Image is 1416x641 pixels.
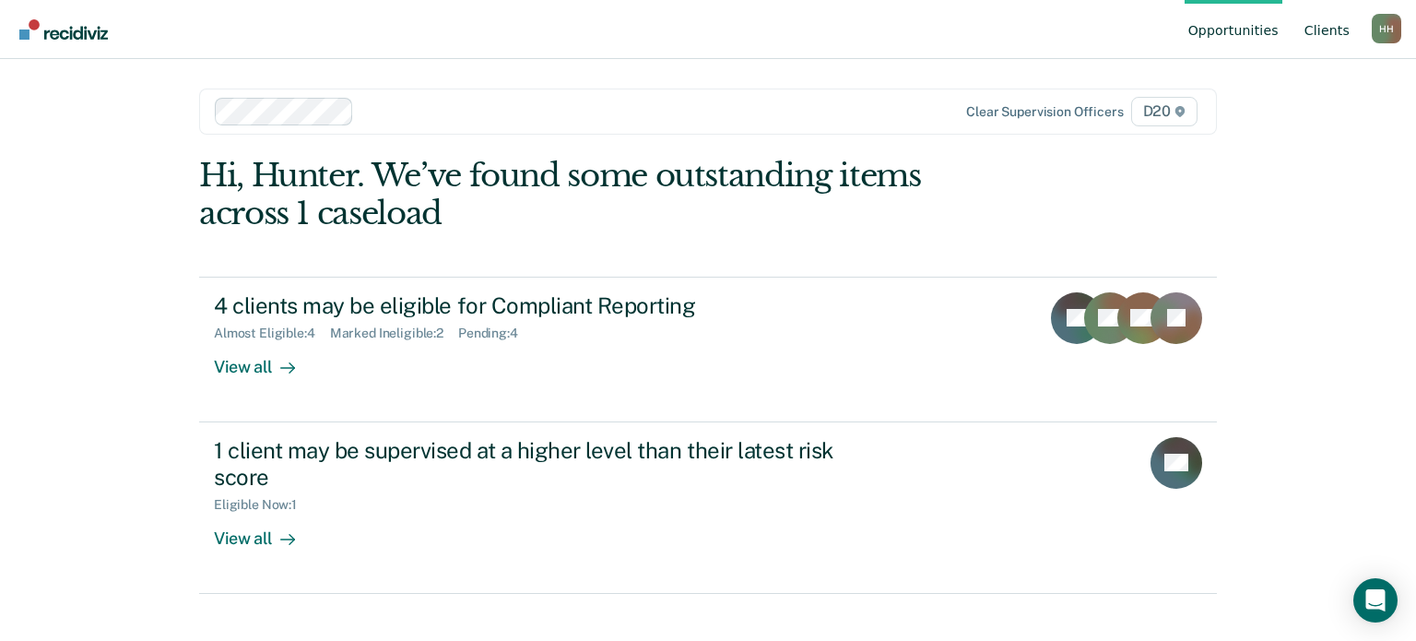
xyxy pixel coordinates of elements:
div: View all [214,513,317,549]
div: Almost Eligible : 4 [214,326,330,341]
div: Clear supervision officers [966,104,1123,120]
div: Open Intercom Messenger [1353,578,1398,623]
div: Pending : 4 [458,326,533,341]
div: Hi, Hunter. We’ve found some outstanding items across 1 caseload [199,157,1013,232]
div: View all [214,341,317,377]
button: Profile dropdown button [1372,14,1401,43]
div: H H [1372,14,1401,43]
div: 4 clients may be eligible for Compliant Reporting [214,292,861,319]
span: D20 [1131,97,1198,126]
img: Recidiviz [19,19,108,40]
div: 1 client may be supervised at a higher level than their latest risk score [214,437,861,491]
div: Marked Ineligible : 2 [330,326,458,341]
div: Eligible Now : 1 [214,497,312,513]
a: 1 client may be supervised at a higher level than their latest risk scoreEligible Now:1View all [199,422,1217,594]
a: 4 clients may be eligible for Compliant ReportingAlmost Eligible:4Marked Ineligible:2Pending:4Vie... [199,277,1217,422]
